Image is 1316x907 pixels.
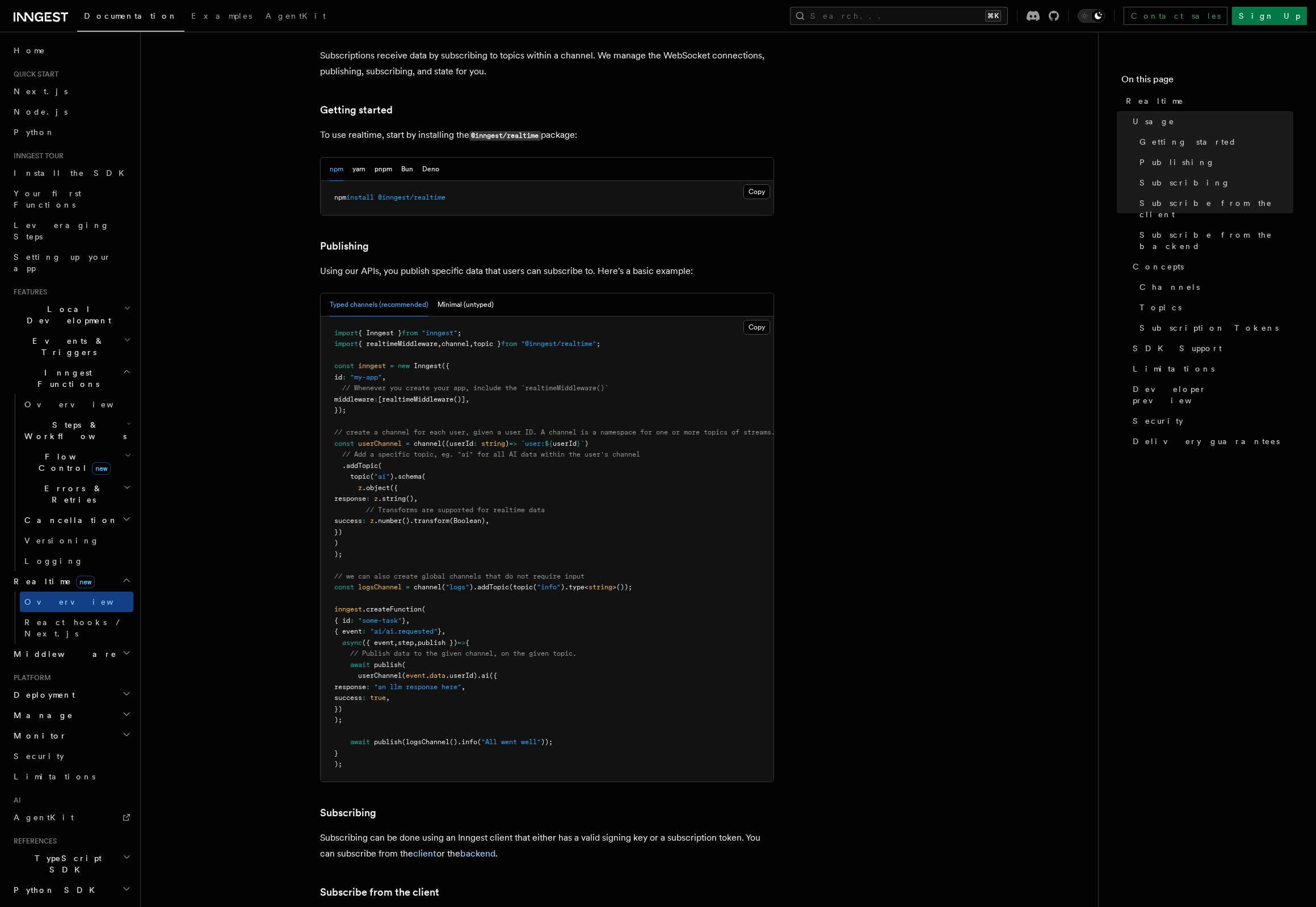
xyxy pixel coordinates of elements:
span: , [382,373,386,381]
span: Publishing [1140,157,1215,168]
span: ({ [442,362,449,370]
span: "inngest" [422,329,457,337]
span: "logs" [445,583,469,591]
span: : [342,373,346,381]
span: : [350,617,354,625]
span: true [370,694,386,702]
a: Delivery guarantees [1128,431,1293,452]
p: Subscriptions receive data by subscribing to topics within a channel. We manage the WebSocket con... [320,48,774,79]
span: new [398,362,410,370]
span: Subscribing [1140,177,1230,188]
span: SDK Support [1133,343,1222,354]
span: Steps & Workflows [20,419,127,442]
span: inngest [358,362,386,370]
span: TypeScript SDK [9,853,123,875]
span: Realtime [1126,95,1184,107]
span: , [386,694,390,702]
button: Steps & Workflows [20,415,133,446]
span: Install the SDK [14,168,131,178]
a: Subscribe from the backend [1135,225,1293,256]
a: Subscribe from the client [320,884,439,900]
span: .number [374,517,402,525]
span: realtimeMiddleware [382,395,453,403]
span: Realtime [9,576,95,587]
button: Toggle dark mode [1078,9,1105,23]
p: Subscribing can be done using an Inngest client that either has a valid signing key or a subscrip... [320,830,774,862]
span: .transform [410,517,449,525]
span: : [366,683,370,691]
button: Minimal (untyped) [438,293,494,317]
span: z [358,484,362,492]
div: Inngest Functions [9,394,133,571]
span: `user: [521,440,545,448]
span: id [334,373,342,381]
span: ) [469,583,473,591]
span: Getting started [1140,136,1237,147]
span: . [426,672,430,680]
button: pnpm [375,158,392,181]
span: import [334,340,358,348]
span: ( [422,473,426,480]
span: Inngest [414,362,442,370]
button: Errors & Retries [20,478,133,510]
button: Manage [9,705,133,725]
span: ()] [453,395,465,403]
a: Subscribing [320,805,376,821]
span: AgentKit [14,813,74,822]
span: [ [378,395,382,403]
span: ( [422,605,426,613]
span: Subscribe from the client [1140,197,1293,220]
span: channel [414,440,442,448]
span: () [406,495,414,503]
span: npm [334,193,346,201]
span: Platform [9,673,51,682]
span: ((userId [442,440,473,448]
span: , [461,683,465,691]
span: await [350,738,370,746]
span: userId [553,440,577,448]
span: Monitor [9,730,67,741]
span: await [350,661,370,669]
a: Python [9,122,133,142]
a: Overview [20,394,133,415]
a: Publishing [320,238,369,254]
span: publish [374,738,402,746]
a: Publishing [1135,152,1293,172]
a: Leveraging Steps [9,215,133,247]
span: , [406,617,410,625]
span: z [374,495,378,503]
span: Documentation [84,11,178,20]
a: Channels [1135,277,1293,297]
span: middleware [334,395,374,403]
span: Your first Functions [14,189,81,209]
span: Delivery guarantees [1133,436,1280,447]
a: Usage [1128,111,1293,132]
button: Cancellation [20,510,133,530]
span: logsChannel [358,583,402,591]
span: topic } [473,340,501,348]
span: @inngest/realtime [378,193,445,201]
span: import [334,329,358,337]
button: TypeScript SDK [9,848,133,880]
span: Quick start [9,70,58,79]
button: Copy [743,184,770,199]
span: Home [14,45,45,56]
span: () [402,517,410,525]
span: Local Development [9,303,124,326]
span: } [438,627,442,635]
span: ) [390,473,394,480]
span: => [509,440,517,448]
span: topic [350,473,370,480]
a: SDK Support [1128,338,1293,358]
span: < [585,583,588,591]
span: response [334,683,366,691]
a: Getting started [320,102,393,118]
h4: On this page [1121,73,1293,91]
span: Overview [24,597,141,606]
span: const [334,583,354,591]
span: AI [9,796,21,805]
a: Security [9,746,133,766]
a: Your first Functions [9,183,133,215]
a: Subscribe from the client [1135,193,1293,225]
span: const [334,362,354,370]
